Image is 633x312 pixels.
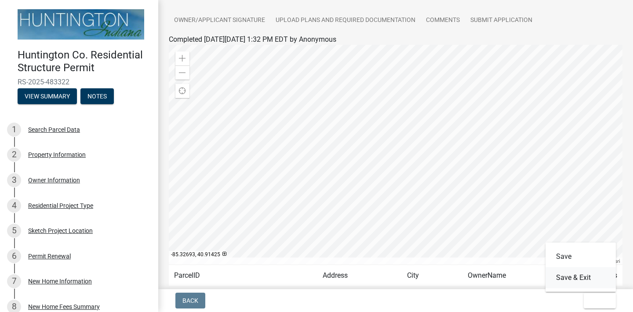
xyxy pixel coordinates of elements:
button: Save & Exit [546,267,616,288]
button: Save [546,246,616,267]
div: Zoom in [175,51,189,65]
a: Esri [612,258,620,264]
div: 3 [7,173,21,187]
div: Sketch Project Location [28,228,93,234]
div: New Home Fees Summary [28,304,100,310]
span: RS-2025-483322 [18,78,141,86]
div: Owner Information [28,177,80,183]
td: City [402,265,462,287]
div: New Home Information [28,278,92,284]
a: Comments [421,7,465,35]
wm-modal-confirm: Summary [18,93,77,100]
div: 1 [7,123,21,137]
div: Property Information [28,152,86,158]
div: Residential Project Type [28,203,93,209]
wm-modal-confirm: Notes [80,93,114,100]
span: Back [182,297,198,304]
div: Find my location [175,84,189,98]
div: 2 [7,148,21,162]
button: Notes [80,88,114,104]
button: View Summary [18,88,77,104]
div: 4 [7,199,21,213]
img: Huntington County, Indiana [18,9,144,40]
div: 6 [7,249,21,263]
td: ParcelID [169,265,317,287]
button: Exit [584,293,616,308]
a: Upload Plans and Required Documentation [270,7,421,35]
td: Address [317,265,402,287]
td: OwnerName [462,265,564,287]
div: Exit [546,243,616,292]
div: Zoom out [175,65,189,80]
span: Completed [DATE][DATE] 1:32 PM EDT by Anonymous [169,35,336,44]
div: Search Parcel Data [28,127,80,133]
div: 7 [7,274,21,288]
div: 5 [7,224,21,238]
h4: Huntington Co. Residential Structure Permit [18,49,151,74]
span: Exit [591,297,604,304]
a: Submit Application [465,7,538,35]
div: Permit Renewal [28,253,71,259]
a: Owner/Applicant Signature [169,7,270,35]
button: Back [175,293,205,308]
